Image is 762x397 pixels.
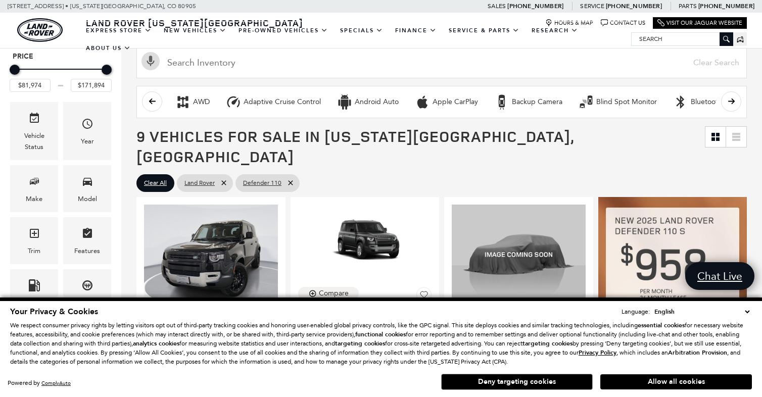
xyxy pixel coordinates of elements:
span: Land Rover [US_STATE][GEOGRAPHIC_DATA] [86,17,303,29]
a: [STREET_ADDRESS] • [US_STATE][GEOGRAPHIC_DATA], CO 80905 [8,3,196,10]
a: Contact Us [601,19,645,27]
span: Model [81,173,93,193]
span: Vehicle [28,110,40,130]
u: Privacy Policy [579,349,616,357]
button: scroll left [142,91,162,112]
a: ComplyAuto [41,380,71,386]
div: Apple CarPlay [415,94,430,110]
a: Privacy Policy [579,349,616,356]
a: [PHONE_NUMBER] [507,2,563,10]
span: Clear All [144,177,167,189]
a: Hours & Map [545,19,593,27]
span: Trim [28,225,40,245]
div: Blind Spot Monitor [596,97,657,107]
div: Backup Camera [512,97,562,107]
span: Sales [488,3,506,10]
input: Maximum [71,79,112,92]
div: Powered by [8,380,71,386]
div: Vehicle Status [18,130,51,153]
strong: functional cookies [355,330,406,338]
div: Year [81,136,94,147]
a: Visit Our Jaguar Website [657,19,742,27]
span: Chat Live [692,269,747,283]
span: Transmission [81,277,93,297]
div: Android Auto [355,97,399,107]
a: Chat Live [685,262,754,290]
select: Language Select [652,307,752,317]
span: Year [81,115,93,136]
div: YearYear [63,102,111,160]
span: Service [580,3,604,10]
svg: Click to toggle on voice search [141,52,160,70]
button: Save Vehicle [416,287,432,306]
button: Deny targeting cookies [441,374,593,390]
div: Bluetooth [673,94,688,110]
div: Language: [622,309,650,315]
img: Land Rover [17,18,63,42]
span: Your Privacy & Cookies [10,306,98,317]
button: Allow all cookies [600,374,752,389]
button: Adaptive Cruise ControlAdaptive Cruise Control [220,91,326,113]
a: Land Rover [US_STATE][GEOGRAPHIC_DATA] [80,17,309,29]
strong: Arbitration Provision [668,349,727,357]
div: AWD [175,94,190,110]
span: Land Rover [184,177,215,189]
div: TrimTrim [10,217,58,264]
div: FeaturesFeatures [63,217,111,264]
div: Features [74,245,100,257]
div: Model [78,193,97,205]
div: FueltypeFueltype [10,269,58,316]
span: Defender 110 [243,177,281,189]
button: AWDAWD [170,91,215,113]
a: [PHONE_NUMBER] [698,2,754,10]
div: ModelModel [63,165,111,212]
a: EXPRESS STORE [80,22,158,39]
div: Price [10,61,112,92]
button: Blind Spot MonitorBlind Spot Monitor [573,91,662,113]
a: [PHONE_NUMBER] [606,2,662,10]
span: Features [81,225,93,245]
a: Research [526,22,584,39]
button: Apple CarPlayApple CarPlay [409,91,484,113]
div: Compare [319,289,349,298]
a: Pre-Owned Vehicles [232,22,334,39]
div: VehicleVehicle Status [10,102,58,160]
a: Specials [334,22,389,39]
div: Android Auto [337,94,352,110]
img: 2025 LAND ROVER Defender 110 400PS S [298,205,432,280]
nav: Main Navigation [80,22,631,57]
strong: analytics cookies [133,339,179,348]
div: TransmissionTransmission [63,269,111,316]
button: BluetoothBluetooth [668,91,728,113]
strong: targeting cookies [522,339,573,348]
a: New Vehicles [158,22,232,39]
button: Backup CameraBackup Camera [489,91,568,113]
input: Search Inventory [136,47,747,78]
div: Trim [28,245,40,257]
div: Make [26,193,42,205]
button: scroll right [721,91,741,112]
div: Adaptive Cruise Control [244,97,321,107]
div: Bluetooth [691,97,722,107]
input: Search [632,33,733,45]
input: Minimum [10,79,51,92]
div: MakeMake [10,165,58,212]
div: Minimum Price [10,65,20,75]
button: Compare Vehicle [298,287,359,300]
div: AWD [193,97,210,107]
div: Maximum Price [102,65,112,75]
img: 2025 LAND ROVER Defender 110 S [452,205,586,305]
a: Service & Parts [443,22,526,39]
div: Backup Camera [494,94,509,110]
div: Blind Spot Monitor [579,94,594,110]
span: 9 Vehicles for Sale in [US_STATE][GEOGRAPHIC_DATA], [GEOGRAPHIC_DATA] [136,126,574,167]
a: About Us [80,39,137,57]
a: Finance [389,22,443,39]
div: Adaptive Cruise Control [226,94,241,110]
span: Parts [679,3,697,10]
button: Android AutoAndroid Auto [331,91,404,113]
span: Fueltype [28,277,40,297]
div: Apple CarPlay [433,97,478,107]
p: We respect consumer privacy rights by letting visitors opt out of third-party tracking cookies an... [10,321,752,366]
a: land-rover [17,18,63,42]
